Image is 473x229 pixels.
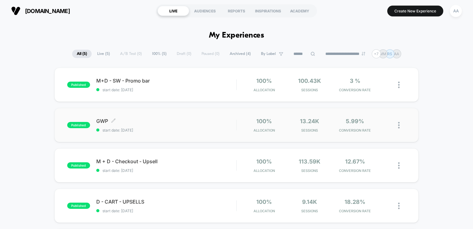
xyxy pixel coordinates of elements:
[67,82,90,88] span: published
[256,158,272,165] span: 100%
[189,6,221,16] div: AUDIENCES
[300,118,319,124] span: 13.24k
[345,199,365,205] span: 18.28%
[96,199,236,205] span: D - CART - UPSELLS
[25,8,70,14] span: [DOMAIN_NAME]
[254,209,275,213] span: Allocation
[209,31,264,40] h1: My Experiences
[394,52,399,56] p: AA
[398,82,400,88] img: close
[289,168,331,173] span: Sessions
[67,162,90,168] span: published
[254,128,275,132] span: Allocation
[334,209,376,213] span: CONVERSION RATE
[346,118,364,124] span: 5.99%
[67,203,90,209] span: published
[398,162,400,169] img: close
[302,199,317,205] span: 9.14k
[450,5,462,17] div: AA
[158,6,189,16] div: LIVE
[9,6,72,16] button: [DOMAIN_NAME]
[225,50,255,58] span: Archived ( 4 )
[387,6,443,16] button: Create New Experience
[372,49,381,58] div: + 7
[345,158,365,165] span: 12.67%
[380,52,386,56] p: MM
[96,168,236,173] span: start date: [DATE]
[398,122,400,128] img: close
[334,88,376,92] span: CONVERSION RATE
[256,199,272,205] span: 100%
[261,52,276,56] span: By Label
[289,209,331,213] span: Sessions
[398,203,400,209] img: close
[299,158,320,165] span: 113.59k
[284,6,315,16] div: ACADEMY
[448,5,464,17] button: AA
[334,168,376,173] span: CONVERSION RATE
[221,6,252,16] div: REPORTS
[298,78,321,84] span: 100.43k
[350,78,360,84] span: 3 %
[96,128,236,132] span: start date: [DATE]
[96,78,236,84] span: M+D - SW - Promo bar
[387,52,392,56] p: RS
[254,88,275,92] span: Allocation
[254,168,275,173] span: Allocation
[256,78,272,84] span: 100%
[362,52,365,56] img: end
[96,158,236,164] span: M + D - Checkout - Upsell
[289,88,331,92] span: Sessions
[96,209,236,213] span: start date: [DATE]
[256,118,272,124] span: 100%
[11,6,20,16] img: Visually logo
[93,50,115,58] span: Live ( 5 )
[96,88,236,92] span: start date: [DATE]
[334,128,376,132] span: CONVERSION RATE
[67,122,90,128] span: published
[72,50,92,58] span: All ( 5 )
[289,128,331,132] span: Sessions
[96,118,236,124] span: GWP
[147,50,171,58] span: 100% ( 5 )
[252,6,284,16] div: INSPIRATIONS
